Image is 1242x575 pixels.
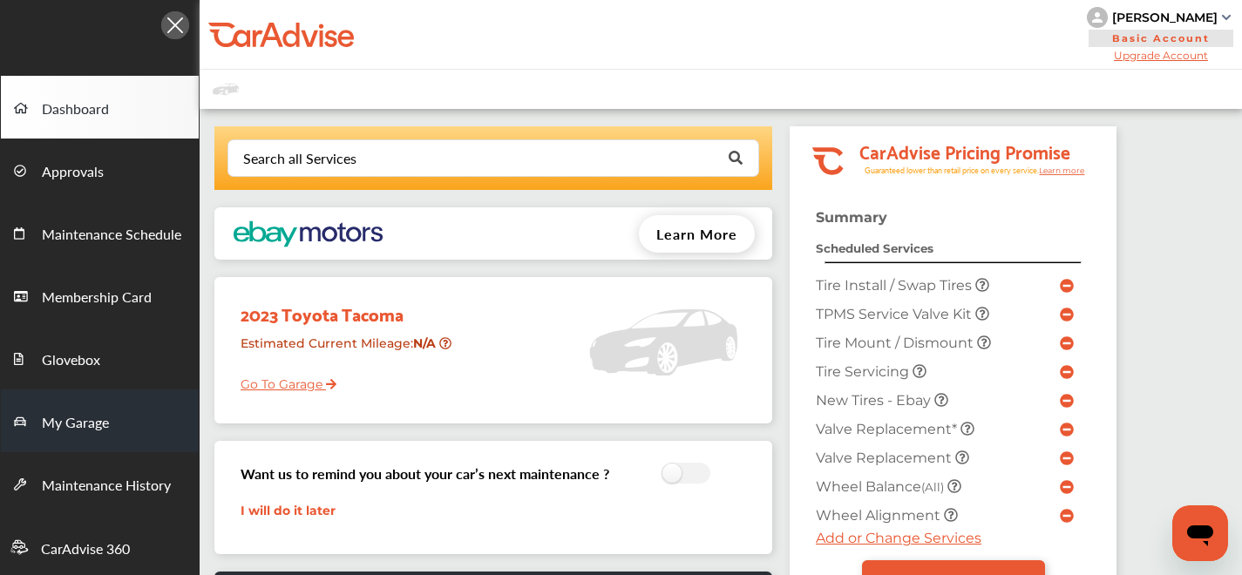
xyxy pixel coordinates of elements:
[1039,166,1085,175] tspan: Learn more
[816,450,955,466] span: Valve Replacement
[816,241,933,255] strong: Scheduled Services
[1,76,199,139] a: Dashboard
[42,224,181,247] span: Maintenance Schedule
[816,306,975,322] span: TPMS Service Valve Kit
[241,463,609,484] h3: Want us to remind you about your car’s next maintenance ?
[816,530,981,546] a: Add or Change Services
[41,538,130,561] span: CarAdvise 360
[1087,7,1108,28] img: knH8PDtVvWoAbQRylUukY18CTiRevjo20fAtgn5MLBQj4uumYvk2MzTtcAIzfGAtb1XOLVMAvhLuqoNAbL4reqehy0jehNKdM...
[42,287,152,309] span: Membership Card
[42,161,104,184] span: Approvals
[241,503,336,518] a: I will do it later
[589,286,737,399] img: placeholder_car.5a1ece94.svg
[227,286,483,328] div: 2023 Toyota Tacoma
[413,335,439,351] strong: N/A
[656,224,737,244] span: Learn More
[1112,10,1218,25] div: [PERSON_NAME]
[42,412,109,435] span: My Garage
[1087,49,1235,62] span: Upgrade Account
[1,139,199,201] a: Approvals
[816,277,975,294] span: Tire Install / Swap Tires
[1089,30,1233,47] span: Basic Account
[42,349,100,372] span: Glovebox
[816,507,944,524] span: Wheel Alignment
[243,152,356,166] div: Search all Services
[1,389,199,452] a: My Garage
[865,165,1039,176] tspan: Guaranteed lower than retail price on every service.
[816,421,960,437] span: Valve Replacement*
[1172,505,1228,561] iframe: Button to launch messaging window
[161,11,189,39] img: Icon.5fd9dcc7.svg
[816,335,977,351] span: Tire Mount / Dismount
[816,209,887,226] strong: Summary
[227,328,483,373] div: Estimated Current Mileage :
[816,363,913,380] span: Tire Servicing
[1,327,199,389] a: Glovebox
[859,135,1070,166] tspan: CarAdvise Pricing Promise
[42,98,109,121] span: Dashboard
[1,264,199,327] a: Membership Card
[213,78,239,100] img: placeholder_car.fcab19be.svg
[1,452,199,515] a: Maintenance History
[227,363,336,396] a: Go To Garage
[921,480,944,494] small: (All)
[816,392,934,409] span: New Tires - Ebay
[1222,15,1231,20] img: sCxJUJ+qAmfqhQGDUl18vwLg4ZYJ6CxN7XmbOMBAAAAAElFTkSuQmCC
[42,475,171,497] span: Maintenance History
[1,201,199,264] a: Maintenance Schedule
[816,478,947,495] span: Wheel Balance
